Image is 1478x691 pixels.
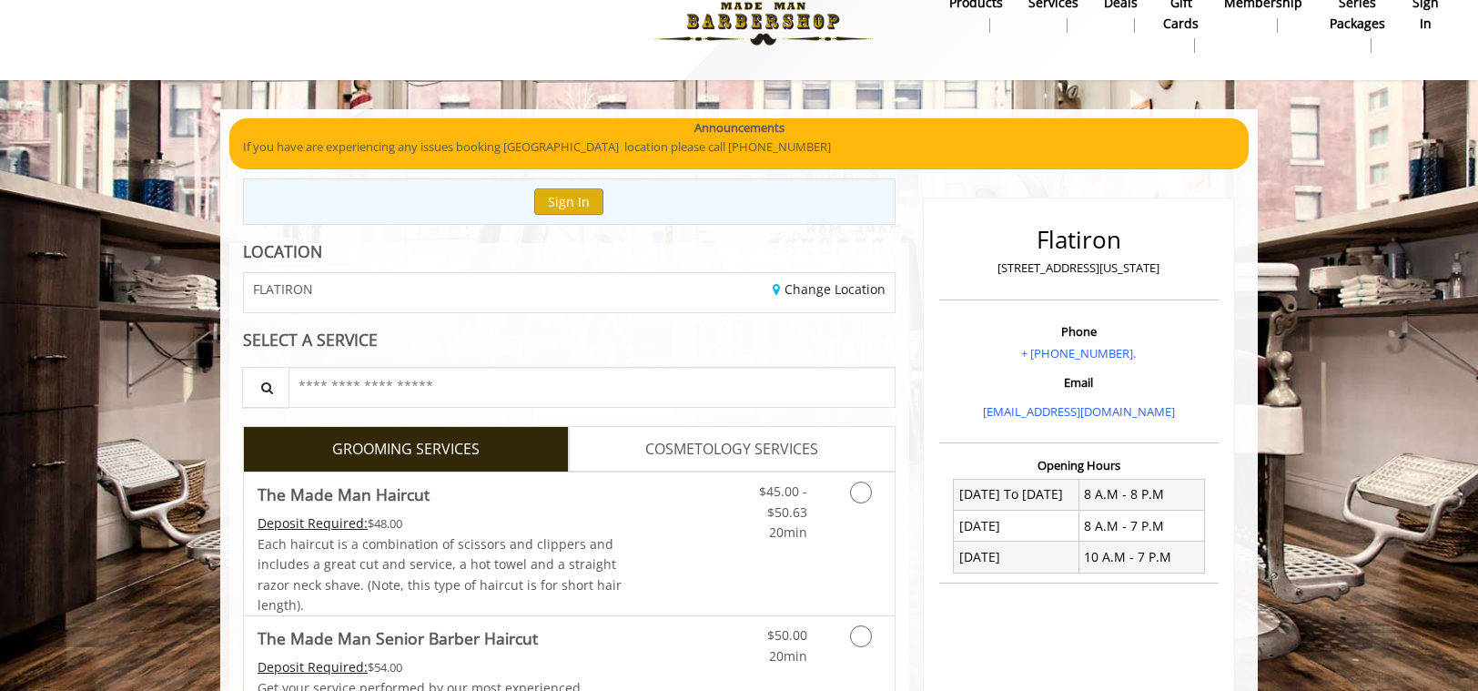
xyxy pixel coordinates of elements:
[258,482,430,507] b: The Made Man Haircut
[944,325,1214,338] h3: Phone
[243,137,1235,157] p: If you have are experiencing any issues booking [GEOGRAPHIC_DATA] location please call [PHONE_NUM...
[258,657,623,677] div: $54.00
[944,259,1214,278] p: [STREET_ADDRESS][US_STATE]
[769,523,807,541] span: 20min
[759,483,807,520] span: $45.00 - $50.63
[1021,345,1136,361] a: + [PHONE_NUMBER].
[332,438,480,462] span: GROOMING SERVICES
[534,188,603,215] button: Sign In
[242,367,289,408] button: Service Search
[253,282,313,296] span: FLATIRON
[954,542,1079,573] td: [DATE]
[954,479,1079,510] td: [DATE] To [DATE]
[258,513,623,533] div: $48.00
[1078,511,1204,542] td: 8 A.M - 7 P.M
[983,403,1175,420] a: [EMAIL_ADDRESS][DOMAIN_NAME]
[1078,479,1204,510] td: 8 A.M - 8 P.M
[258,658,368,676] span: This service needs some Advance to be paid before we block your appointment
[773,280,886,298] a: Change Location
[243,331,896,349] div: SELECT A SERVICE
[645,438,818,462] span: COSMETOLOGY SERVICES
[767,626,807,644] span: $50.00
[258,514,368,532] span: This service needs some Advance to be paid before we block your appointment
[243,240,322,262] b: LOCATION
[944,227,1214,253] h2: Flatiron
[258,535,622,614] span: Each haircut is a combination of scissors and clippers and includes a great cut and service, a ho...
[694,118,785,137] b: Announcements
[769,647,807,665] span: 20min
[258,625,538,651] b: The Made Man Senior Barber Haircut
[944,376,1214,389] h3: Email
[939,459,1219,472] h3: Opening Hours
[954,511,1079,542] td: [DATE]
[1078,542,1204,573] td: 10 A.M - 7 P.M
